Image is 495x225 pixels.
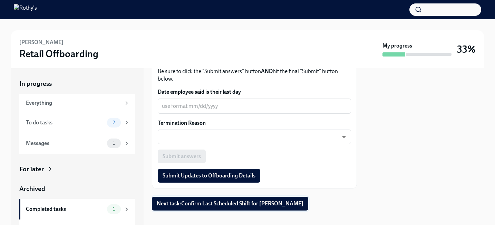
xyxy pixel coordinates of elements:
strong: My progress [382,42,412,50]
span: Submit Updates to Offboarding Details [163,172,255,179]
span: 1 [109,141,119,146]
span: 2 [108,120,119,125]
a: Completed tasks1 [19,199,135,219]
div: Everything [26,99,121,107]
div: Messages [26,140,104,147]
div: For later [19,165,44,174]
a: Everything [19,94,135,112]
h3: 33% [457,43,476,55]
a: To do tasks2 [19,112,135,133]
p: Be sure to click the "Submit answers" button hit the final "Submit" button below. [158,68,351,83]
button: Submit Updates to Offboarding Details [158,169,260,183]
strong: AND [261,68,273,74]
label: Date employee said is their last day [158,88,351,96]
h3: Retail Offboarding [19,48,98,60]
span: Next task : Confirm Last Scheduled Shift for [PERSON_NAME] [157,200,303,207]
a: Archived [19,184,135,193]
div: Completed tasks [26,205,104,213]
a: For later [19,165,135,174]
label: Termination Reason [158,119,351,127]
a: Messages1 [19,133,135,154]
img: Rothy's [14,4,37,15]
a: In progress [19,79,135,88]
span: 1 [109,206,119,212]
h6: [PERSON_NAME] [19,39,64,46]
div: ​ [158,130,351,144]
button: Next task:Confirm Last Scheduled Shift for [PERSON_NAME] [152,197,308,211]
div: To do tasks [26,119,104,126]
